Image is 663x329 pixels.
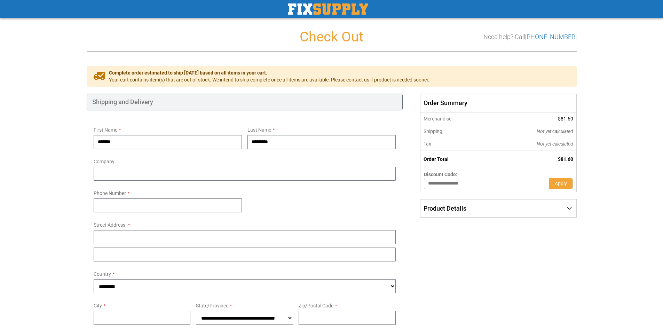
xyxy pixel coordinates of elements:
span: $81.60 [558,116,573,122]
span: Street Address [94,222,125,228]
span: Order Summary [420,94,576,112]
span: Your cart contains item(s) that are out of stock. We intend to ship complete once all items are a... [109,76,429,83]
a: [PHONE_NUMBER] [525,33,577,40]
th: Tax [420,138,490,150]
span: Not yet calculated [537,128,573,134]
span: Not yet calculated [537,141,573,147]
span: Zip/Postal Code [299,303,333,308]
h1: Check Out [87,29,577,45]
span: Phone Number [94,190,126,196]
span: Discount Code: [424,172,457,177]
span: City [94,303,102,308]
span: $81.60 [558,156,573,162]
span: Last Name [247,127,271,133]
th: Merchandise [420,112,490,125]
span: Product Details [424,205,466,212]
strong: Order Total [424,156,449,162]
span: Company [94,159,115,164]
span: Complete order estimated to ship [DATE] based on all items in your cart. [109,69,429,76]
button: Apply [549,178,573,189]
span: Apply [555,181,567,186]
div: Shipping and Delivery [87,94,403,110]
span: State/Province [196,303,228,308]
span: First Name [94,127,117,133]
span: Shipping [424,128,442,134]
a: store logo [288,3,368,15]
h3: Need help? Call [483,33,577,40]
img: Fix Industrial Supply [288,3,368,15]
span: Country [94,271,111,277]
